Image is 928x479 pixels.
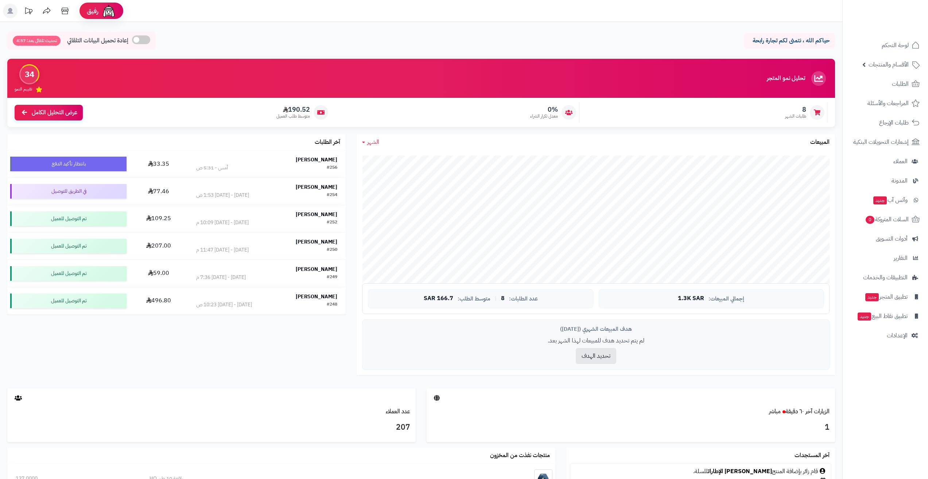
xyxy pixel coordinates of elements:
[869,60,909,70] span: الأقسام والمنتجات
[296,183,337,191] strong: [PERSON_NAME]
[530,106,558,114] span: 0%
[386,407,410,416] a: عدد العملاء
[847,230,924,248] a: أدوات التسويق
[847,249,924,267] a: التقارير
[296,293,337,300] strong: [PERSON_NAME]
[10,294,127,308] div: تم التوصيل للعميل
[858,313,871,321] span: جديد
[129,260,188,287] td: 59.00
[878,7,921,22] img: logo-2.png
[196,301,252,309] div: [DATE] - [DATE] 10:23 ص
[857,311,908,321] span: تطبيق نقاط البيع
[785,106,806,114] span: 8
[847,288,924,306] a: تطبيق المتجرجديد
[19,4,38,20] a: تحديثات المنصة
[708,296,744,302] span: إجمالي المبيعات:
[863,272,908,283] span: التطبيقات والخدمات
[847,211,924,228] a: السلات المتروكة0
[678,295,704,302] span: 1.3K SAR
[432,421,830,434] h3: 1
[509,296,538,302] span: عدد الطلبات:
[847,191,924,209] a: وآتس آبجديد
[847,269,924,286] a: التطبيقات والخدمات
[847,37,924,54] a: لوحة التحكم
[276,106,310,114] span: 190.52
[887,330,908,341] span: الإعدادات
[129,205,188,232] td: 109.25
[867,98,909,108] span: المراجعات والأسئلة
[10,239,127,253] div: تم التوصيل للعميل
[847,153,924,170] a: العملاء
[769,407,830,416] a: الزيارات آخر ٦٠ دقيقةمباشر
[196,246,249,254] div: [DATE] - [DATE] 11:47 م
[276,113,310,119] span: متوسط طلب العميل
[769,407,781,416] small: مباشر
[32,108,77,117] span: عرض التحليل الكامل
[67,37,128,45] span: إعادة تحميل البيانات التلقائي
[882,40,909,50] span: لوحة التحكم
[315,139,340,146] h3: آخر الطلبات
[327,219,337,226] div: #252
[847,307,924,325] a: تطبيق نقاط البيعجديد
[196,219,249,226] div: [DATE] - [DATE] 10:09 م
[327,274,337,281] div: #249
[847,114,924,131] a: طلبات الإرجاع
[129,178,188,205] td: 77.46
[574,467,827,476] div: قام زائر بإضافة المنتج للسلة.
[196,274,246,281] div: [DATE] - [DATE] 7:36 م
[129,233,188,260] td: 207.00
[873,196,887,204] span: جديد
[795,452,830,459] h3: آخر المستجدات
[873,195,908,205] span: وآتس آب
[892,176,908,186] span: المدونة
[894,253,908,263] span: التقارير
[327,301,337,309] div: #248
[865,292,908,302] span: تطبيق المتجر
[327,192,337,199] div: #254
[129,287,188,314] td: 496.80
[129,150,188,177] td: 33.35
[530,113,558,119] span: معدل تكرار الشراء
[13,36,61,46] span: تحديث تلقائي بعد: 4:57
[847,172,924,189] a: المدونة
[424,295,453,302] span: 166.7 SAR
[296,156,337,164] strong: [PERSON_NAME]
[367,138,379,146] span: الشهر
[10,211,127,226] div: تم التوصيل للعميل
[15,86,32,92] span: تقييم النمو
[865,293,879,301] span: جديد
[15,105,83,120] a: عرض التحليل الكامل
[708,467,772,476] a: [PERSON_NAME] الإطارات
[876,234,908,244] span: أدوات التسويق
[749,37,830,45] p: حياكم الله ، نتمنى لكم تجارة رابحة
[368,325,824,333] div: هدف المبيعات الشهري ([DATE])
[10,157,127,171] div: بانتظار تأكيد الدفع
[10,184,127,199] div: في الطريق للتوصيل
[10,266,127,281] div: تم التوصيل للعميل
[327,246,337,254] div: #250
[893,156,908,166] span: العملاء
[362,138,379,146] a: الشهر
[892,79,909,89] span: الطلبات
[13,421,410,434] h3: 207
[847,133,924,151] a: إشعارات التحويلات البنكية
[576,348,616,364] button: تحديد الهدف
[296,238,337,246] strong: [PERSON_NAME]
[296,211,337,218] strong: [PERSON_NAME]
[501,295,505,302] span: 8
[490,452,550,459] h3: منتجات نفذت من المخزون
[368,337,824,345] p: لم يتم تحديد هدف للمبيعات لهذا الشهر بعد.
[810,139,830,146] h3: المبيعات
[196,192,249,199] div: [DATE] - [DATE] 1:53 ص
[296,265,337,273] strong: [PERSON_NAME]
[847,327,924,344] a: الإعدادات
[458,296,490,302] span: متوسط الطلب:
[853,137,909,147] span: إشعارات التحويلات البنكية
[879,118,909,128] span: طلبات الإرجاع
[87,7,98,15] span: رفيق
[785,113,806,119] span: طلبات الشهر
[847,95,924,112] a: المراجعات والأسئلة
[196,164,228,172] div: أمس - 5:31 ص
[495,296,497,301] span: |
[101,4,116,18] img: ai-face.png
